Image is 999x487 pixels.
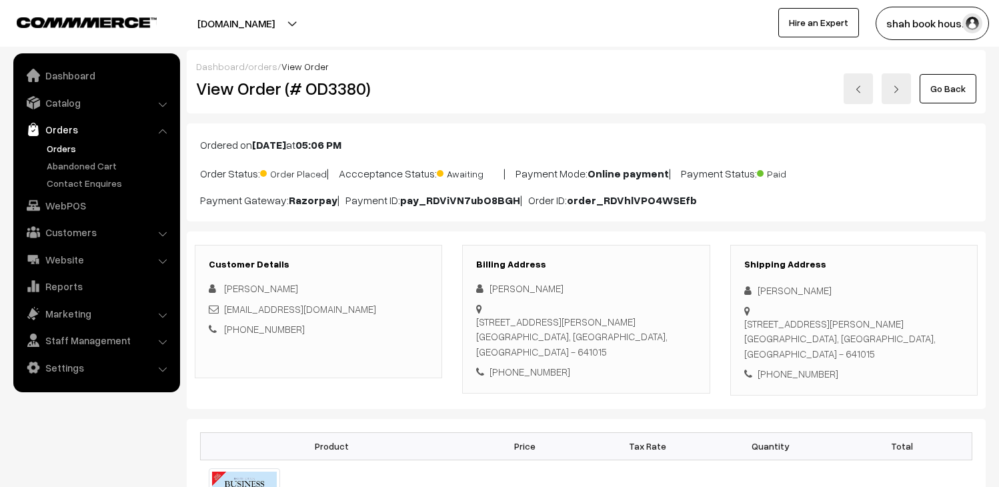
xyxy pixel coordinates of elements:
[744,366,964,382] div: [PHONE_NUMBER]
[200,192,972,208] p: Payment Gateway: | Payment ID: | Order ID:
[17,274,175,298] a: Reports
[196,61,245,72] a: Dashboard
[588,167,669,180] b: Online payment
[744,316,964,362] div: [STREET_ADDRESS][PERSON_NAME] [GEOGRAPHIC_DATA], [GEOGRAPHIC_DATA], [GEOGRAPHIC_DATA] - 641015
[400,193,520,207] b: pay_RDViVN7ubO8BGH
[476,281,696,296] div: [PERSON_NAME]
[43,159,175,173] a: Abandoned Cart
[476,364,696,380] div: [PHONE_NUMBER]
[437,163,504,181] span: Awaiting
[17,302,175,326] a: Marketing
[201,432,463,460] th: Product
[892,85,900,93] img: right-arrow.png
[586,432,709,460] th: Tax Rate
[876,7,989,40] button: shah book hous…
[200,163,972,181] p: Order Status: | Accceptance Status: | Payment Mode: | Payment Status:
[295,138,341,151] b: 05:06 PM
[17,248,175,272] a: Website
[248,61,277,72] a: orders
[224,303,376,315] a: [EMAIL_ADDRESS][DOMAIN_NAME]
[962,13,982,33] img: user
[209,259,428,270] h3: Customer Details
[200,137,972,153] p: Ordered on at
[757,163,824,181] span: Paid
[260,163,327,181] span: Order Placed
[17,356,175,380] a: Settings
[17,63,175,87] a: Dashboard
[224,282,298,294] span: [PERSON_NAME]
[151,7,321,40] button: [DOMAIN_NAME]
[476,259,696,270] h3: Billing Address
[224,323,305,335] a: [PHONE_NUMBER]
[289,193,337,207] b: Razorpay
[196,78,443,99] h2: View Order (# OD3380)
[778,8,859,37] a: Hire an Expert
[567,193,697,207] b: order_RDVhlVPO4WSEfb
[17,13,133,29] a: COMMMERCE
[920,74,976,103] a: Go Back
[744,259,964,270] h3: Shipping Address
[832,432,972,460] th: Total
[17,220,175,244] a: Customers
[476,314,696,360] div: [STREET_ADDRESS][PERSON_NAME] [GEOGRAPHIC_DATA], [GEOGRAPHIC_DATA], [GEOGRAPHIC_DATA] - 641015
[17,117,175,141] a: Orders
[43,176,175,190] a: Contact Enquires
[854,85,862,93] img: left-arrow.png
[709,432,832,460] th: Quantity
[252,138,286,151] b: [DATE]
[463,432,586,460] th: Price
[744,283,964,298] div: [PERSON_NAME]
[196,59,976,73] div: / /
[17,328,175,352] a: Staff Management
[17,193,175,217] a: WebPOS
[17,91,175,115] a: Catalog
[281,61,329,72] span: View Order
[17,17,157,27] img: COMMMERCE
[43,141,175,155] a: Orders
